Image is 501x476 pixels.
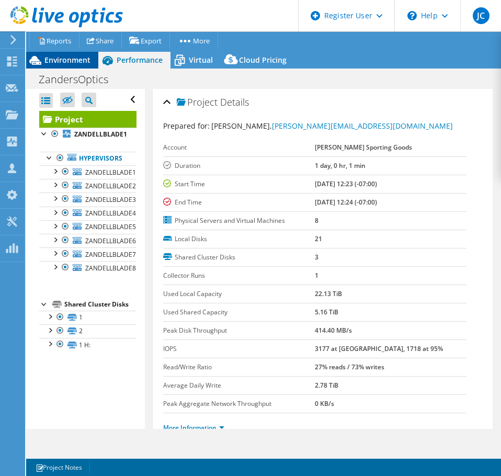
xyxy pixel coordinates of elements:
b: 21 [315,234,322,243]
span: Details [220,96,249,108]
b: 414.40 MB/s [315,326,352,335]
b: [DATE] 12:24 (-07:00) [315,198,377,207]
b: 8 [315,216,318,225]
a: Project Notes [28,461,90,474]
b: 1 day, 0 hr, 1 min [315,161,366,170]
label: Start Time [163,179,315,189]
b: ZANDELLBLADE1 [74,130,127,139]
a: 2 [39,324,136,338]
label: Collector Runs [163,270,315,281]
label: Account [163,142,315,153]
a: Reports [29,32,79,49]
span: Project [177,97,218,108]
label: Shared Cluster Disks [163,252,315,263]
span: ZANDELLBLADE3 [85,195,136,204]
a: ZANDELLBLADE1 [39,165,136,179]
span: Performance [117,55,163,65]
a: [PERSON_NAME][EMAIL_ADDRESS][DOMAIN_NAME] [272,121,453,131]
a: ZANDELLBLADE8 [39,261,136,275]
label: Duration [163,161,315,171]
b: 2.78 TiB [315,381,338,390]
span: Environment [44,55,90,65]
b: 0 KB/s [315,399,334,408]
span: [PERSON_NAME], [211,121,453,131]
svg: \n [407,11,417,20]
label: Read/Write Ratio [163,362,315,372]
label: Used Shared Capacity [163,307,315,318]
a: Share [79,32,122,49]
label: Physical Servers and Virtual Machines [163,216,315,226]
b: 3 [315,253,318,262]
b: 22.13 TiB [315,289,342,298]
a: ZANDELLBLADE7 [39,247,136,261]
a: ZANDELLBLADE5 [39,220,136,234]
a: 1 H: [39,338,136,352]
a: 1 [39,311,136,324]
b: 3177 at [GEOGRAPHIC_DATA], 1718 at 95% [315,344,443,353]
span: ZANDELLBLADE8 [85,264,136,273]
span: ZANDELLBLADE5 [85,222,136,231]
a: Project [39,111,136,128]
span: ZANDELLBLADE2 [85,182,136,190]
span: ZANDELLBLADE1 [85,168,136,177]
a: ZANDELLBLADE6 [39,234,136,247]
b: [PERSON_NAME] Sporting Goods [315,143,412,152]
a: More [169,32,218,49]
a: ZANDELLBLADE4 [39,207,136,220]
label: Peak Disk Throughput [163,325,315,336]
a: ZANDELLBLADE2 [39,179,136,192]
label: Local Disks [163,234,315,244]
label: End Time [163,197,315,208]
a: Export [121,32,170,49]
h1: ZandersOptics [34,74,124,85]
a: Hypervisors [39,152,136,165]
b: 27% reads / 73% writes [315,362,384,371]
b: [DATE] 12:23 (-07:00) [315,179,377,188]
span: ZANDELLBLADE4 [85,209,136,218]
a: More Information [163,423,224,432]
label: Prepared for: [163,121,210,131]
span: Cloud Pricing [239,55,287,65]
span: Virtual [189,55,213,65]
span: ZANDELLBLADE6 [85,236,136,245]
span: ZANDELLBLADE7 [85,250,136,259]
a: ZANDELLBLADE1 [39,128,136,141]
label: Peak Aggregate Network Throughput [163,399,315,409]
label: Average Daily Write [163,380,315,391]
div: Shared Cluster Disks [64,298,136,311]
span: JC [473,7,489,24]
b: 1 [315,271,318,280]
label: IOPS [163,344,315,354]
b: 5.16 TiB [315,308,338,316]
label: Used Local Capacity [163,289,315,299]
a: ZANDELLBLADE3 [39,192,136,206]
